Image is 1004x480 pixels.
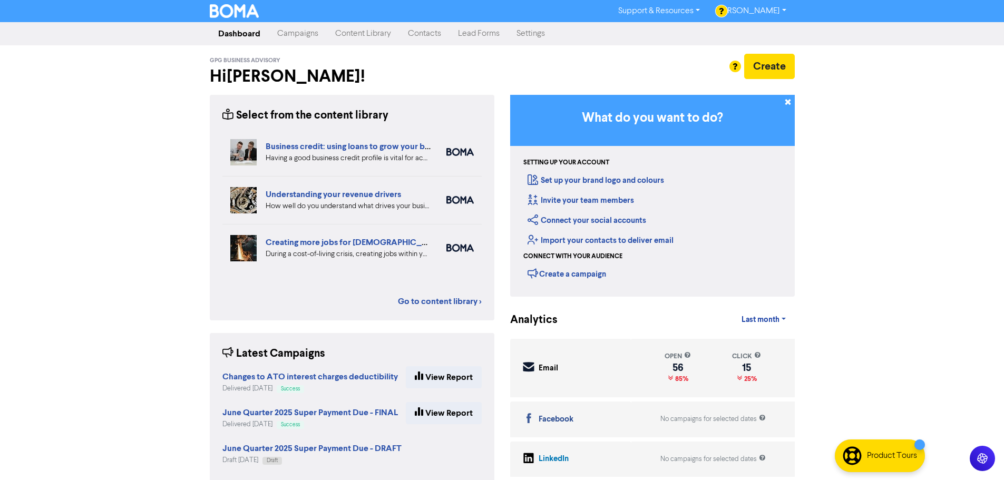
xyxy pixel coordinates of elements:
div: Having a good business credit profile is vital for accessing routes to funding. We look at six di... [266,153,431,164]
div: Facebook [539,414,573,426]
button: Create [744,54,795,79]
a: View Report [406,402,482,424]
span: Success [281,386,300,391]
a: Connect your social accounts [528,215,646,226]
div: Latest Campaigns [222,346,325,362]
strong: June Quarter 2025 Super Payment Due - FINAL [222,407,398,418]
div: Create a campaign [528,266,606,281]
div: Delivered [DATE] [222,419,398,429]
img: BOMA Logo [210,4,259,18]
div: click [732,351,761,361]
div: No campaigns for selected dates [660,414,766,424]
div: No campaigns for selected dates [660,454,766,464]
a: Lead Forms [450,23,508,44]
a: Import your contacts to deliver email [528,236,674,246]
span: Draft [267,458,278,463]
div: 56 [665,364,691,372]
a: View Report [406,366,482,388]
a: Last month [733,309,794,330]
div: LinkedIn [539,453,569,465]
span: Last month [742,315,779,325]
a: Changes to ATO interest charges deductibility [222,373,398,381]
a: Support & Resources [610,3,708,19]
div: Analytics [510,312,544,328]
div: Setting up your account [523,158,609,168]
span: Success [281,422,300,427]
div: 15 [732,364,761,372]
a: Settings [508,23,553,44]
div: Delivered [DATE] [222,384,398,394]
span: 25% [742,375,757,383]
img: boma_accounting [446,196,474,204]
a: Content Library [327,23,399,44]
div: During a cost-of-living crisis, creating jobs within your local community is one of the most impo... [266,249,431,260]
a: June Quarter 2025 Super Payment Due - DRAFT [222,445,402,453]
a: Business credit: using loans to grow your business [266,141,452,152]
div: Email [539,363,558,375]
a: Set up your brand logo and colours [528,175,664,185]
img: boma [446,148,474,156]
a: Go to content library > [398,295,482,308]
strong: June Quarter 2025 Super Payment Due - DRAFT [222,443,402,454]
iframe: Chat Widget [872,366,1004,480]
div: open [665,351,691,361]
a: Invite your team members [528,195,634,205]
a: Campaigns [269,23,327,44]
strong: Changes to ATO interest charges deductibility [222,371,398,382]
a: June Quarter 2025 Super Payment Due - FINAL [222,409,398,417]
div: Getting Started in BOMA [510,95,795,297]
span: GPG Business Advisory [210,57,280,64]
a: [PERSON_NAME] [708,3,794,19]
div: Connect with your audience [523,252,622,261]
a: Creating more jobs for [DEMOGRAPHIC_DATA] workers [266,237,482,248]
h2: Hi [PERSON_NAME] ! [210,66,494,86]
span: 85% [673,375,688,383]
div: Draft [DATE] [222,455,402,465]
a: Dashboard [210,23,269,44]
h3: What do you want to do? [526,111,779,126]
a: Understanding your revenue drivers [266,189,401,200]
a: Contacts [399,23,450,44]
div: How well do you understand what drives your business revenue? We can help you review your numbers... [266,201,431,212]
div: Select from the content library [222,107,388,124]
img: boma [446,244,474,252]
